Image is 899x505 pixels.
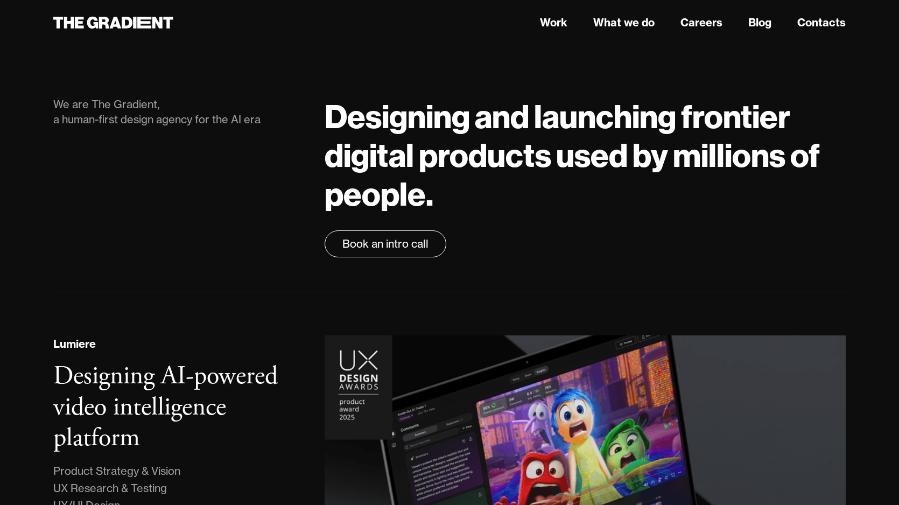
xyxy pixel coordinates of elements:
[593,15,655,31] a: What we do
[53,360,278,454] h3: Designing AI-powered video intelligence platform
[325,97,846,213] h1: Designing and launching frontier digital products used by millions of people.
[680,15,722,31] a: Careers
[797,15,846,31] a: Contacts
[53,97,303,127] div: We are The Gradient, a human-first design agency for the AI era
[325,230,446,257] a: Book an intro call
[540,15,567,31] a: Work
[53,336,96,352] div: Lumiere
[748,15,771,31] a: Blog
